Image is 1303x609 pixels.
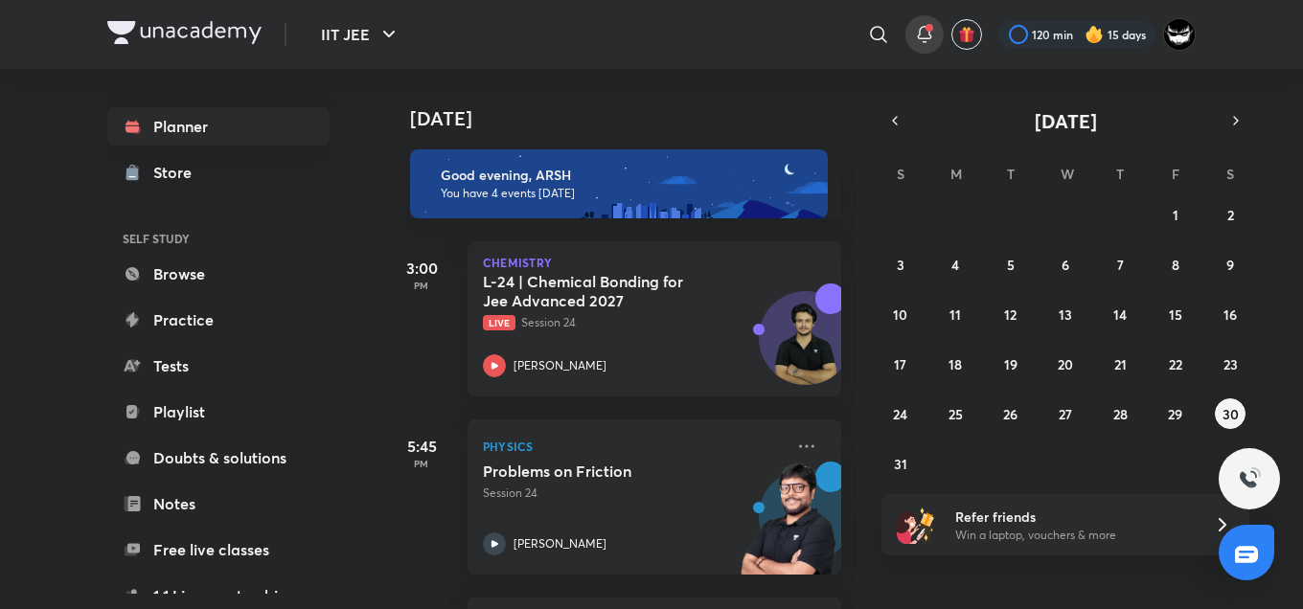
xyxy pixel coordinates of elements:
button: August 19, 2025 [995,349,1026,379]
p: [PERSON_NAME] [514,357,606,374]
h4: [DATE] [410,107,860,130]
h5: L-24 | Chemical Bonding for Jee Advanced 2027 [483,272,721,310]
p: PM [383,458,460,469]
abbr: August 22, 2025 [1169,355,1182,373]
abbr: Thursday [1116,165,1124,183]
abbr: August 2, 2025 [1227,206,1234,224]
abbr: August 15, 2025 [1169,305,1182,324]
img: Avatar [760,302,852,394]
img: avatar [958,26,975,43]
abbr: Monday [950,165,962,183]
abbr: August 8, 2025 [1172,256,1179,274]
p: Physics [483,435,784,458]
button: [DATE] [908,107,1223,134]
p: Session 24 [483,314,784,331]
a: Planner [107,107,330,146]
a: Tests [107,347,330,385]
abbr: August 25, 2025 [949,405,963,423]
abbr: August 24, 2025 [893,405,907,423]
abbr: August 23, 2025 [1223,355,1238,373]
a: Free live classes [107,530,330,569]
button: August 17, 2025 [885,349,916,379]
h5: 5:45 [383,435,460,458]
button: August 25, 2025 [940,398,971,429]
a: Company Logo [107,21,262,49]
button: August 10, 2025 [885,299,916,329]
button: August 22, 2025 [1160,349,1191,379]
abbr: August 14, 2025 [1113,305,1127,324]
h5: 3:00 [383,257,460,280]
button: August 14, 2025 [1105,299,1135,329]
img: Company Logo [107,21,262,44]
button: August 5, 2025 [995,249,1026,280]
span: Live [483,315,515,330]
a: Practice [107,301,330,339]
abbr: August 7, 2025 [1117,256,1124,274]
abbr: Saturday [1226,165,1234,183]
abbr: August 30, 2025 [1223,405,1239,423]
abbr: August 26, 2025 [1003,405,1017,423]
button: August 13, 2025 [1050,299,1081,329]
h6: Good evening, ARSH [441,167,811,184]
abbr: August 19, 2025 [1004,355,1017,373]
button: August 27, 2025 [1050,398,1081,429]
abbr: August 13, 2025 [1059,305,1072,324]
button: August 1, 2025 [1160,199,1191,230]
abbr: August 21, 2025 [1114,355,1127,373]
button: August 20, 2025 [1050,349,1081,379]
h6: Refer friends [955,507,1191,527]
button: August 24, 2025 [885,398,916,429]
button: August 31, 2025 [885,448,916,479]
abbr: August 29, 2025 [1168,405,1182,423]
abbr: Tuesday [1007,165,1015,183]
abbr: August 9, 2025 [1226,256,1234,274]
abbr: August 17, 2025 [894,355,906,373]
abbr: August 5, 2025 [1007,256,1015,274]
a: Notes [107,485,330,523]
button: IIT JEE [309,15,412,54]
p: You have 4 events [DATE] [441,186,811,201]
p: [PERSON_NAME] [514,535,606,553]
a: Store [107,153,330,192]
button: August 6, 2025 [1050,249,1081,280]
abbr: Sunday [897,165,904,183]
button: August 4, 2025 [940,249,971,280]
img: evening [410,149,828,218]
h6: SELF STUDY [107,222,330,255]
button: August 15, 2025 [1160,299,1191,329]
a: Playlist [107,393,330,431]
abbr: August 27, 2025 [1059,405,1072,423]
h5: Problems on Friction [483,462,721,481]
a: Doubts & solutions [107,439,330,477]
p: Win a laptop, vouchers & more [955,527,1191,544]
img: referral [897,506,935,544]
abbr: August 11, 2025 [949,305,961,324]
button: August 16, 2025 [1215,299,1246,329]
button: August 23, 2025 [1215,349,1246,379]
button: August 11, 2025 [940,299,971,329]
abbr: August 31, 2025 [894,455,907,473]
img: ttu [1238,467,1261,490]
abbr: August 4, 2025 [951,256,959,274]
button: August 29, 2025 [1160,398,1191,429]
abbr: August 3, 2025 [897,256,904,274]
a: Browse [107,255,330,293]
abbr: August 20, 2025 [1058,355,1073,373]
button: August 7, 2025 [1105,249,1135,280]
button: August 26, 2025 [995,398,1026,429]
button: August 30, 2025 [1215,398,1246,429]
abbr: August 16, 2025 [1223,305,1237,324]
img: ARSH [1163,18,1196,51]
button: August 2, 2025 [1215,199,1246,230]
button: August 9, 2025 [1215,249,1246,280]
button: August 21, 2025 [1105,349,1135,379]
p: Session 24 [483,485,784,502]
button: August 8, 2025 [1160,249,1191,280]
img: unacademy [736,462,841,594]
abbr: Wednesday [1061,165,1074,183]
button: August 3, 2025 [885,249,916,280]
abbr: August 12, 2025 [1004,305,1017,324]
abbr: Friday [1172,165,1179,183]
button: avatar [951,19,982,50]
abbr: August 6, 2025 [1062,256,1069,274]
